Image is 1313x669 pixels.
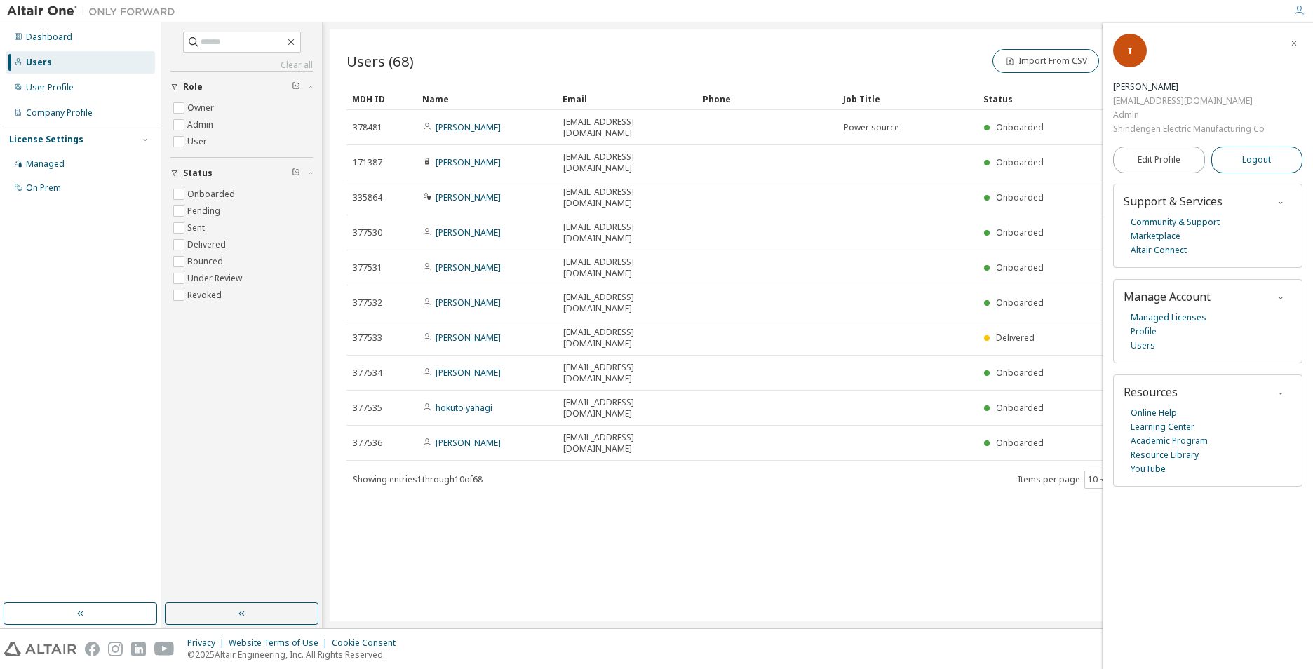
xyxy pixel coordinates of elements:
div: Name [422,88,551,110]
div: Status [983,88,1216,110]
span: 377531 [353,262,382,273]
span: Logout [1242,153,1271,167]
a: Users [1131,339,1155,353]
span: Edit Profile [1138,154,1180,165]
a: Resource Library [1131,448,1199,462]
label: Owner [187,100,217,116]
span: T [1127,45,1133,57]
span: Users (68) [346,51,414,71]
span: 377532 [353,297,382,309]
a: [PERSON_NAME] [436,227,501,238]
a: Edit Profile [1113,147,1205,173]
span: Items per page [1018,471,1110,489]
a: [PERSON_NAME] [436,437,501,449]
span: 335864 [353,192,382,203]
a: Profile [1131,325,1157,339]
span: Onboarded [996,227,1044,238]
a: Community & Support [1131,215,1220,229]
span: Resources [1124,384,1178,400]
div: Cookie Consent [332,637,404,649]
span: 377530 [353,227,382,238]
span: Onboarded [996,191,1044,203]
div: User Profile [26,82,74,93]
div: Job Title [843,88,972,110]
div: Shindengen Electric Manufacturing Co., Ltd. [1113,122,1265,136]
div: License Settings [9,134,83,145]
img: youtube.svg [154,642,175,656]
a: [PERSON_NAME] [436,262,501,273]
div: Privacy [187,637,229,649]
label: Sent [187,219,208,236]
span: [EMAIL_ADDRESS][DOMAIN_NAME] [563,257,691,279]
span: 377536 [353,438,382,449]
button: Status [170,158,313,189]
span: [EMAIL_ADDRESS][DOMAIN_NAME] [563,432,691,454]
div: On Prem [26,182,61,194]
div: [EMAIL_ADDRESS][DOMAIN_NAME] [1113,94,1265,108]
span: Onboarded [996,367,1044,379]
span: Onboarded [996,437,1044,449]
a: Online Help [1131,406,1177,420]
span: Role [183,81,203,93]
img: facebook.svg [85,642,100,656]
label: Under Review [187,270,245,287]
span: [EMAIL_ADDRESS][DOMAIN_NAME] [563,222,691,244]
img: instagram.svg [108,642,123,656]
label: Pending [187,203,223,219]
label: User [187,133,210,150]
span: [EMAIL_ADDRESS][DOMAIN_NAME] [563,116,691,139]
a: Managed Licenses [1131,311,1206,325]
label: Delivered [187,236,229,253]
a: hokuto yahagi [436,402,492,414]
img: altair_logo.svg [4,642,76,656]
span: [EMAIL_ADDRESS][DOMAIN_NAME] [563,327,691,349]
div: Dashboard [26,32,72,43]
span: Power source [844,122,899,133]
img: linkedin.svg [131,642,146,656]
a: Altair Connect [1131,243,1187,257]
span: Showing entries 1 through 10 of 68 [353,473,483,485]
span: 377534 [353,367,382,379]
a: [PERSON_NAME] [436,367,501,379]
a: Academic Program [1131,434,1208,448]
button: Role [170,72,313,102]
span: Onboarded [996,121,1044,133]
a: Marketplace [1131,229,1180,243]
a: [PERSON_NAME] [436,191,501,203]
label: Onboarded [187,186,238,203]
span: 378481 [353,122,382,133]
div: MDH ID [352,88,411,110]
span: Clear filter [292,168,300,179]
div: Managed [26,158,65,170]
span: [EMAIL_ADDRESS][DOMAIN_NAME] [563,151,691,174]
p: © 2025 Altair Engineering, Inc. All Rights Reserved. [187,649,404,661]
div: Users [26,57,52,68]
a: Learning Center [1131,420,1194,434]
div: Admin [1113,108,1265,122]
span: Onboarded [996,262,1044,273]
span: [EMAIL_ADDRESS][DOMAIN_NAME] [563,187,691,209]
span: Manage Account [1124,289,1211,304]
button: Logout [1211,147,1303,173]
span: Onboarded [996,297,1044,309]
label: Admin [187,116,216,133]
button: Import From CSV [992,49,1099,73]
span: 377535 [353,403,382,414]
div: Phone [703,88,832,110]
span: Status [183,168,213,179]
a: [PERSON_NAME] [436,332,501,344]
img: Altair One [7,4,182,18]
span: [EMAIL_ADDRESS][DOMAIN_NAME] [563,362,691,384]
span: Clear filter [292,81,300,93]
span: [EMAIL_ADDRESS][DOMAIN_NAME] [563,292,691,314]
span: Delivered [996,332,1035,344]
label: Revoked [187,287,224,304]
a: YouTube [1131,462,1166,476]
a: [PERSON_NAME] [436,156,501,168]
div: Website Terms of Use [229,637,332,649]
a: [PERSON_NAME] [436,121,501,133]
label: Bounced [187,253,226,270]
span: 171387 [353,157,382,168]
div: Toshiyuki Watanabe [1113,80,1265,94]
span: [EMAIL_ADDRESS][DOMAIN_NAME] [563,397,691,419]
